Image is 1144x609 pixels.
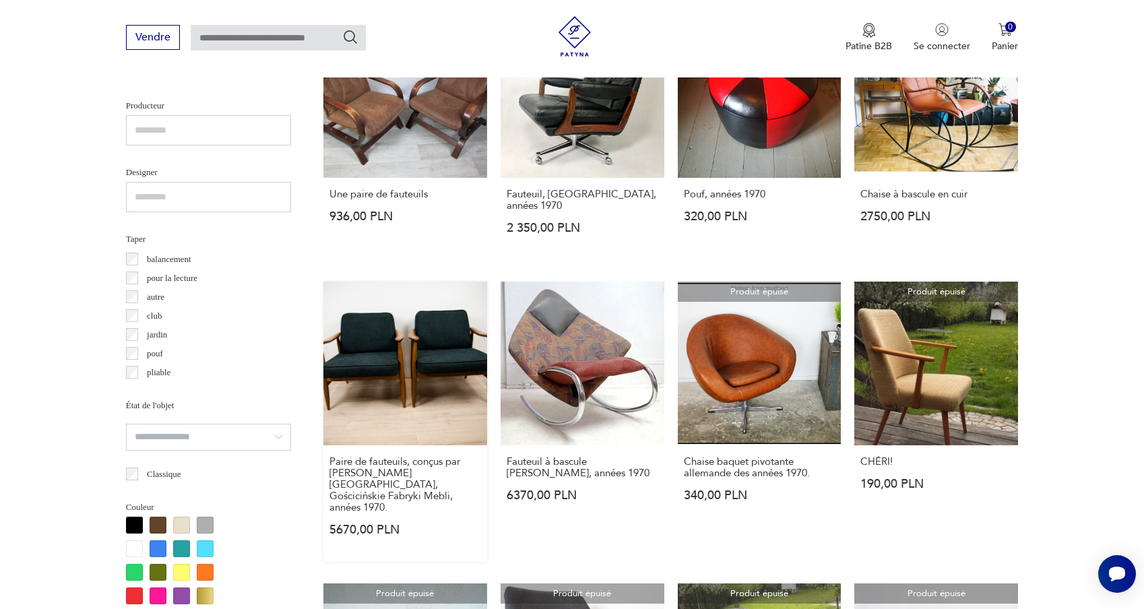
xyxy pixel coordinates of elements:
font: balancement [147,254,191,264]
font: Chaise baquet pivotante allemande des années 1970. [684,455,810,480]
a: Pouf, années 1970Pouf, années 1970320,00 PLN [678,14,841,260]
font: Taper [126,234,146,244]
img: Patina - magasin de meubles et décorations vintage [554,16,595,57]
a: Vendre [126,34,180,43]
button: Se connecter [914,23,970,53]
font: 2750,00 PLN [860,208,930,225]
font: 5670,00 PLN [329,521,400,538]
img: Icône d'utilisateur [935,23,949,36]
font: CHÉRI! [860,455,893,468]
font: 190,00 PLN [860,476,924,492]
font: 6370,00 PLN [507,487,577,504]
a: Fauteuil à bascule Rolf Benz, années 1970Fauteuil à bascule [PERSON_NAME], années 19706370,00 PLN [501,282,664,562]
button: Patine B2B [846,23,892,53]
font: Designer [126,167,158,177]
font: Chaise à bascule en cuir [860,187,967,201]
font: Une paire de fauteuils [329,187,428,201]
font: autre [147,292,164,302]
font: club [147,311,162,321]
a: Fauteuil, Allemagne, années 1970Fauteuil, [GEOGRAPHIC_DATA], années 19702 350,00 PLN [501,14,664,260]
font: État de l'objet [126,400,174,410]
a: Produit épuiséChaise baquet pivotante allemande des années 1970.Chaise baquet pivotante allemande... [678,282,841,562]
font: 320,00 PLN [684,208,747,225]
font: 0 [1008,21,1013,33]
a: Chaise à bascule en cuirChaise à bascule en cuir2750,00 PLN [854,14,1018,260]
font: jardin [147,329,167,340]
a: Produit épuiséCHÉRI!CHÉRI!190,00 PLN [854,282,1018,562]
font: Paire de fauteuils, conçus par [PERSON_NAME][GEOGRAPHIC_DATA], Gościcińskie Fabryki Mebli, années... [329,455,460,514]
font: Fauteuil, [GEOGRAPHIC_DATA], années 1970 [507,187,656,212]
a: Paire de fauteuils, conçus par J. Kędziorek, Gościcińskie Fabryki Mebli, années 1970.Paire de fau... [323,282,487,562]
a: Une paire de fauteuilsUne paire de fauteuils936,00 PLN [323,14,487,260]
button: 0Panier [992,23,1018,53]
font: Producteur [126,100,164,110]
font: 340,00 PLN [684,487,747,504]
font: Se connecter [914,40,970,53]
font: pour la lecture [147,273,197,283]
font: Panier [992,40,1018,53]
img: Icône de panier [998,23,1012,36]
button: Vendre [126,25,180,50]
font: pliable [147,367,170,377]
img: Icône de médaille [862,23,876,38]
font: 2 350,00 PLN [507,220,580,236]
font: Fauteuil à bascule [PERSON_NAME], années 1970 [507,455,649,480]
font: Patine B2B [846,40,892,53]
font: Couleur [126,502,154,512]
font: Classique [147,469,181,479]
button: Recherche [342,29,358,45]
font: Vendre [135,30,170,44]
iframe: Bouton du widget Smartsupp [1098,555,1136,593]
font: Pouf, années 1970 [684,187,765,201]
a: Icône de médaillePatine B2B [846,23,892,53]
font: 936,00 PLN [329,208,393,225]
font: pouf [147,348,163,358]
